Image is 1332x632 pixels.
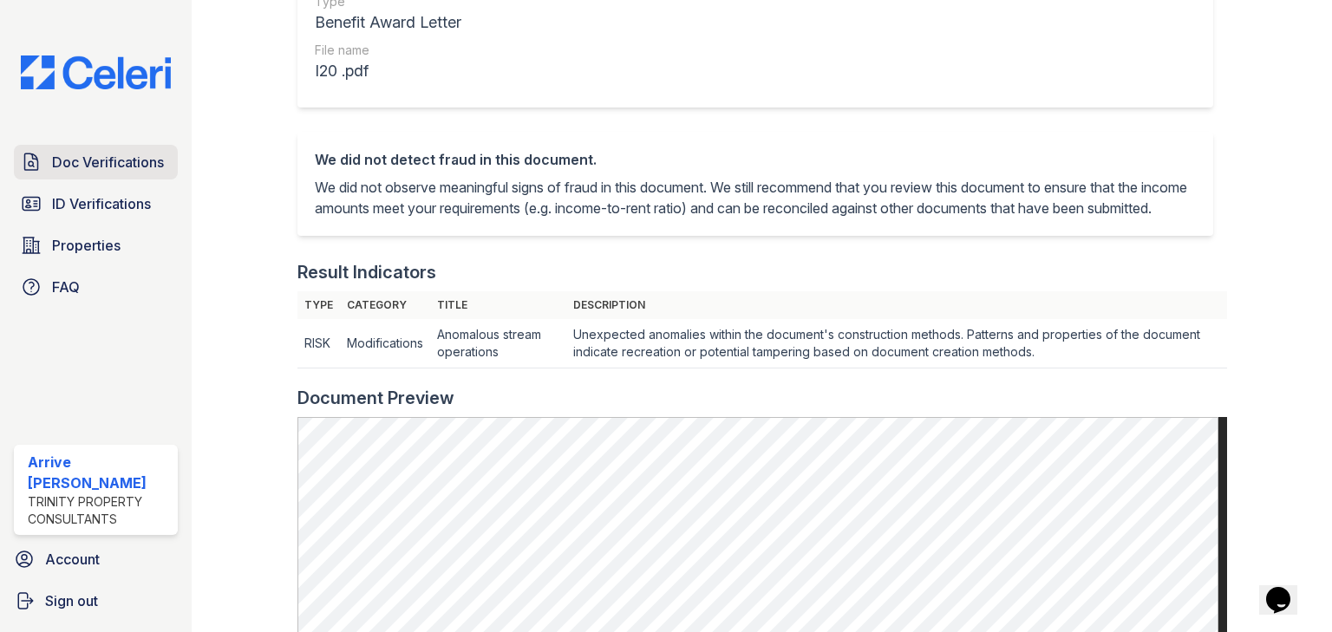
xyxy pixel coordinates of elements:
th: Description [566,291,1227,319]
td: Modifications [340,319,430,368]
span: Sign out [45,590,98,611]
div: Arrive [PERSON_NAME] [28,452,171,493]
a: ID Verifications [14,186,178,221]
span: Account [45,549,100,570]
th: Category [340,291,430,319]
div: Trinity Property Consultants [28,493,171,528]
span: Doc Verifications [52,152,164,173]
div: File name [315,42,461,59]
th: Type [297,291,340,319]
div: I20 .pdf [315,59,461,83]
p: We did not observe meaningful signs of fraud in this document. We still recommend that you review... [315,177,1196,218]
span: Properties [52,235,121,256]
div: Benefit Award Letter [315,10,461,35]
a: Account [7,542,185,577]
span: FAQ [52,277,80,297]
a: Properties [14,228,178,263]
td: Anomalous stream operations [430,319,566,368]
div: We did not detect fraud in this document. [315,149,1196,170]
div: Document Preview [297,386,454,410]
span: ID Verifications [52,193,151,214]
div: Result Indicators [297,260,436,284]
td: Unexpected anomalies within the document's construction methods. Patterns and properties of the d... [566,319,1227,368]
th: Title [430,291,566,319]
img: CE_Logo_Blue-a8612792a0a2168367f1c8372b55b34899dd931a85d93a1a3d3e32e68fde9ad4.png [7,55,185,89]
iframe: chat widget [1259,563,1315,615]
a: Sign out [7,583,185,618]
a: FAQ [14,270,178,304]
td: RISK [297,319,340,368]
a: Doc Verifications [14,145,178,179]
